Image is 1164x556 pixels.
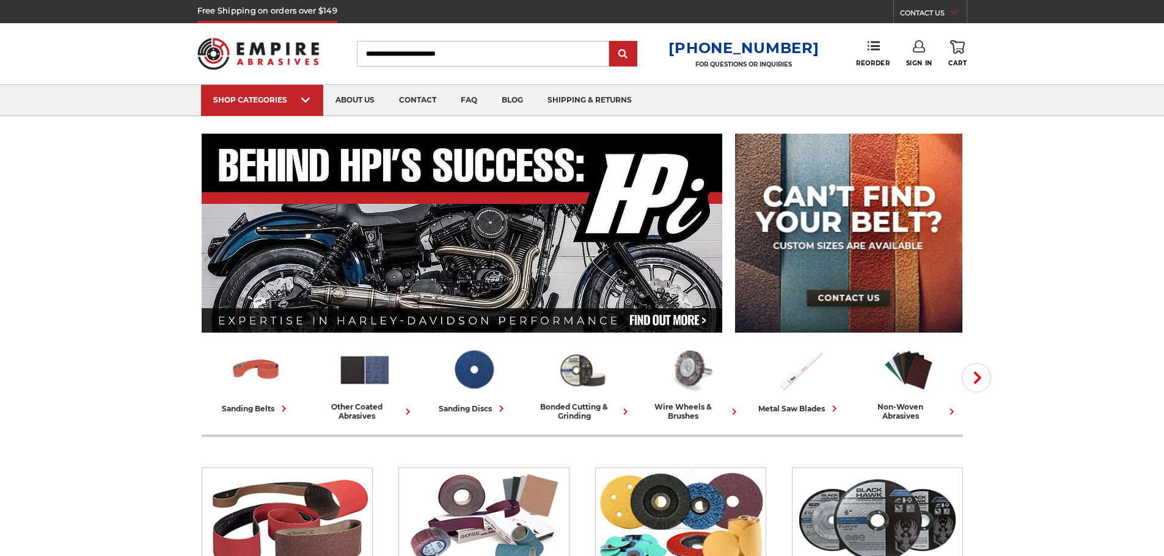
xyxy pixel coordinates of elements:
div: other coated abrasives [315,402,414,421]
img: Empire Abrasives [197,30,320,78]
a: sanding belts [207,344,306,415]
img: Metal Saw Blades [773,344,827,396]
div: metal saw blades [758,402,841,415]
div: wire wheels & brushes [642,402,741,421]
a: Reorder [856,40,890,67]
span: Sign In [906,59,932,67]
a: wire wheels & brushes [642,344,741,421]
a: non-woven abrasives [859,344,958,421]
a: about us [323,85,387,116]
img: Sanding Discs [447,344,500,396]
img: Non-woven Abrasives [882,344,935,396]
input: Submit [611,42,635,67]
div: sanding discs [439,402,508,415]
img: Bonded Cutting & Grinding [555,344,609,396]
span: Cart [948,59,967,67]
a: CONTACT US [900,6,967,23]
a: bonded cutting & grinding [533,344,632,421]
a: other coated abrasives [315,344,414,421]
a: Cart [948,40,967,67]
span: Reorder [856,59,890,67]
a: shipping & returns [535,85,644,116]
a: sanding discs [424,344,523,415]
div: bonded cutting & grinding [533,402,632,421]
img: Banner for an interview featuring Horsepower Inc who makes Harley performance upgrades featured o... [202,134,723,333]
a: blog [489,85,535,116]
a: faq [448,85,489,116]
button: Next [962,363,991,392]
p: FOR QUESTIONS OR INQUIRIES [668,60,819,68]
div: sanding belts [222,402,290,415]
img: Wire Wheels & Brushes [664,344,718,396]
img: Sanding Belts [229,344,283,396]
div: non-woven abrasives [859,402,958,421]
img: Other Coated Abrasives [338,344,392,396]
a: metal saw blades [750,344,849,415]
a: contact [387,85,448,116]
div: SHOP CATEGORIES [213,95,311,104]
a: [PHONE_NUMBER] [668,39,819,57]
img: promo banner for custom belts. [735,134,962,333]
